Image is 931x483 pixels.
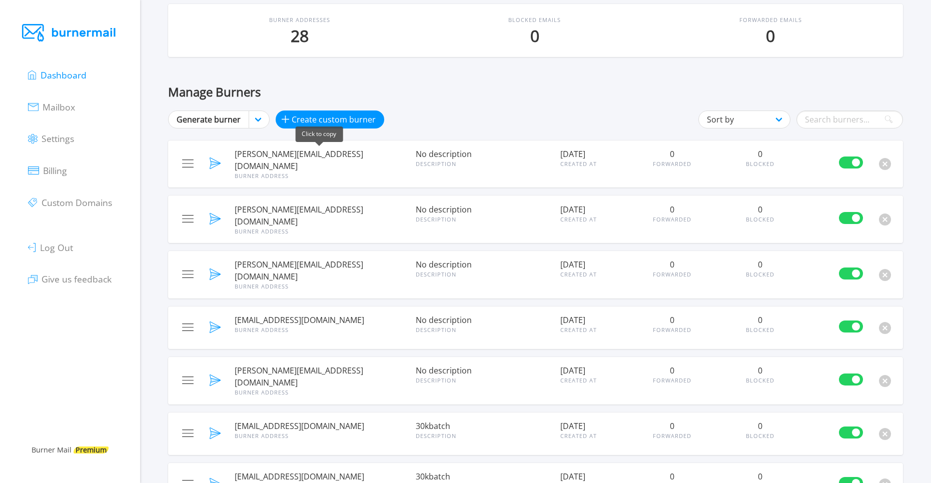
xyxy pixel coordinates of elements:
span: No description [416,204,472,215]
div: Forwarded [653,270,691,279]
img: Send Icon [210,157,221,169]
img: icon_add-92b43b69832b87d5bf26ecc9c58aafb8.svg [282,115,289,122]
a: Custom Domains [28,195,112,209]
span: No description [416,314,472,325]
input: Search burners... [796,110,903,128]
div: Forwarded [653,160,691,168]
img: Burner Mail [22,24,118,41]
div: Burner Address [235,282,403,291]
div: Description [416,432,548,440]
div: Burner Mail [12,444,128,455]
div: 0 [758,148,762,160]
img: Icon settings [28,134,37,143]
div: [DATE] [560,470,641,482]
div: Created At [560,215,641,224]
div: Blocked [746,270,774,279]
button: Delete [879,375,891,387]
div: Forwarded [653,432,691,440]
div: [DATE] [560,420,641,432]
img: Menu Icon [182,323,194,331]
div: [DATE] [560,148,641,160]
div: Description [416,160,548,168]
span: Give us feedback [42,273,112,285]
div: 0 [758,470,762,482]
div: Blocked [746,326,774,334]
div: Description [416,215,548,224]
div: Created At [560,270,641,279]
div: [DATE] [560,364,641,376]
a: Billing [28,163,67,177]
span: No description [416,148,472,159]
div: Blocked [746,160,774,168]
img: Send Icon [210,427,221,439]
span: Premium [74,446,108,453]
img: Icon tag [28,198,37,207]
span: Dashboard [41,69,87,81]
div: [DATE] [560,203,641,215]
div: 0 [758,420,762,432]
img: Icon billing [28,166,39,174]
div: 0 [758,203,762,215]
div: Forwarded [653,376,691,385]
div: Created At [560,432,641,440]
div: Burner Address [235,172,403,180]
div: 0 [758,364,762,376]
a: Generate burner [168,110,249,128]
button: Delete [879,269,891,281]
div: Burner Address [235,388,403,397]
img: Send Icon [210,321,221,333]
a: Dashboard [28,67,87,81]
div: Burner Address [235,326,403,334]
img: Send Icon [210,213,221,224]
img: Menu Icon [182,376,194,384]
span: Log Out [40,241,73,253]
p: 0 [508,27,561,45]
span: Settings [42,132,74,144]
div: Forwarded [653,215,691,224]
span: [PERSON_NAME][EMAIL_ADDRESS][DOMAIN_NAME] [235,148,403,172]
p: Blocked Emails [508,16,561,24]
div: Created At [560,160,641,168]
span: Create custom burner [292,113,376,125]
img: Menu Icon [182,429,194,437]
span: 30kbatch [416,471,450,482]
a: Settings [28,131,74,145]
div: 0 [758,258,762,270]
div: 0 [758,314,762,326]
img: Icon logout [28,243,36,252]
img: Send Icon [210,374,221,386]
span: [PERSON_NAME][EMAIL_ADDRESS][DOMAIN_NAME] [235,364,403,388]
img: Menu Icon [182,270,194,278]
div: Description [416,270,548,279]
div: Created At [560,326,641,334]
span: Billing [43,164,67,176]
div: Burner Address [235,227,403,236]
button: Delete [879,158,891,170]
span: [PERSON_NAME][EMAIL_ADDRESS][DOMAIN_NAME] [235,203,403,227]
div: [DATE] [560,314,641,326]
img: Menu Icon [182,159,194,167]
div: 0 [670,203,674,215]
div: 0 [670,364,674,376]
span: [EMAIL_ADDRESS][DOMAIN_NAME] [235,420,403,432]
span: Custom Domains [42,196,112,208]
div: 0 [670,314,674,326]
div: Burner Address [235,432,403,440]
span: Mailbox [43,101,75,113]
img: Icon dashboard [28,70,36,79]
div: Blocked [746,215,774,224]
img: Menu Icon [182,215,194,223]
button: Create custom burner [276,110,384,128]
div: 0 [670,258,674,270]
div: 0 [670,420,674,432]
p: Forwarded Emails [739,16,802,24]
button: Delete [879,213,891,225]
img: Icon chat [28,275,37,284]
div: Description [416,376,548,385]
span: [EMAIL_ADDRESS][DOMAIN_NAME] [235,314,403,326]
div: Created At [560,376,641,385]
div: Blocked [746,376,774,385]
div: Forwarded [653,326,691,334]
button: Delete [879,428,891,440]
img: Send Icon [210,268,221,280]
